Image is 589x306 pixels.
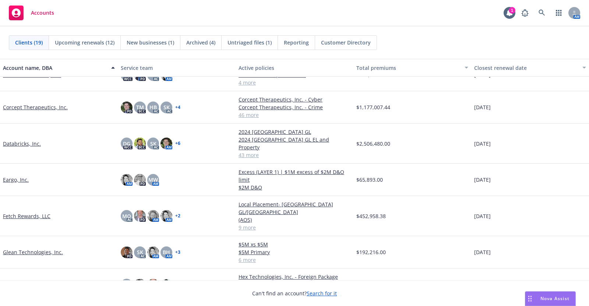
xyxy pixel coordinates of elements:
[136,103,144,111] span: TM
[239,103,350,111] a: Corcept Therapeutics, Inc. - Crime
[123,140,130,147] span: DG
[307,290,337,297] a: Search for it
[356,103,390,111] span: $1,177,007.44
[239,136,350,151] a: 2024 [GEOGRAPHIC_DATA] GL EL and Property
[239,64,350,72] div: Active policies
[356,64,460,72] div: Total premiums
[3,176,29,184] a: Eargo, Inc.
[175,250,180,255] a: + 3
[175,73,180,77] a: + 3
[55,39,114,46] span: Upcoming renewals (12)
[474,176,491,184] span: [DATE]
[284,39,309,46] span: Reporting
[175,141,180,146] a: + 6
[525,292,535,306] div: Drag to move
[3,140,41,147] a: Databricks, Inc.
[239,241,350,248] a: $5M xs $5M
[356,176,383,184] span: $65,893.00
[239,184,350,191] a: $2M D&O
[228,39,272,46] span: Untriaged files (1)
[3,248,63,256] a: Glean Technologies, Inc.
[474,212,491,220] span: [DATE]
[239,168,350,184] a: Excess (LAYER 1) | $1M excess of $2M D&O limit
[356,140,390,147] span: $2,506,480.00
[239,224,350,231] a: 9 more
[15,39,43,46] span: Clients (19)
[147,246,159,258] img: photo
[134,174,146,186] img: photo
[149,103,157,111] span: HB
[163,103,170,111] span: SK
[353,59,471,76] button: Total premiums
[239,96,350,103] a: Corcept Therapeutics, Inc. - Cyber
[31,10,54,16] span: Accounts
[471,59,589,76] button: Closest renewal date
[134,279,146,291] img: photo
[137,248,143,256] span: SK
[239,273,350,281] a: Hex Technologies, Inc. - Foreign Package
[239,200,350,216] a: Local Placement- [GEOGRAPHIC_DATA] GL/[GEOGRAPHIC_DATA]
[134,138,146,149] img: photo
[239,248,350,256] a: $5M Primary
[3,103,68,111] a: Corcept Therapeutics, Inc.
[122,212,131,220] span: MQ
[474,140,491,147] span: [DATE]
[148,176,158,184] span: MW
[147,210,159,222] img: photo
[6,3,57,23] a: Accounts
[121,102,133,113] img: photo
[474,248,491,256] span: [DATE]
[161,138,172,149] img: photo
[150,140,156,147] span: SK
[186,39,215,46] span: Archived (4)
[239,256,350,264] a: 6 more
[525,291,576,306] button: Nova Assist
[134,210,146,222] img: photo
[474,64,578,72] div: Closest renewal date
[474,103,491,111] span: [DATE]
[540,295,569,302] span: Nova Assist
[239,216,350,224] a: (AOS)
[3,212,50,220] a: Fetch Rewards, LLC
[356,212,386,220] span: $452,958.38
[175,105,180,110] a: + 4
[518,6,532,20] a: Report a Bug
[163,248,170,256] span: BH
[121,246,133,258] img: photo
[551,6,566,20] a: Switch app
[127,39,174,46] span: New businesses (1)
[509,7,515,14] div: 1
[147,279,159,291] img: photo
[535,6,549,20] a: Search
[321,39,371,46] span: Customer Directory
[121,174,133,186] img: photo
[239,128,350,136] a: 2024 [GEOGRAPHIC_DATA] GL
[356,248,386,256] span: $192,216.00
[239,79,350,86] a: 4 more
[3,64,107,72] div: Account name, DBA
[239,151,350,159] a: 43 more
[236,59,353,76] button: Active policies
[118,59,236,76] button: Service team
[161,210,172,222] img: photo
[239,111,350,119] a: 46 more
[252,289,337,297] span: Can't find an account?
[161,279,172,291] img: photo
[121,64,233,72] div: Service team
[175,214,180,218] a: + 2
